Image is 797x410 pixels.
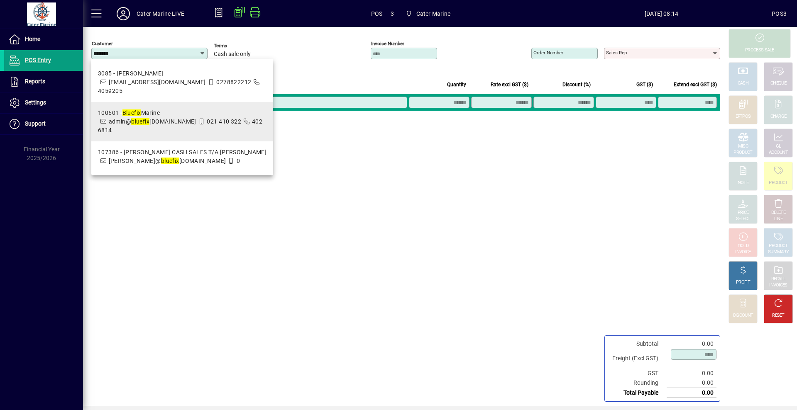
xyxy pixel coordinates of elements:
div: SUMMARY [768,249,789,255]
span: 3 [391,7,394,20]
div: DISCOUNT [733,313,753,319]
div: DELETE [771,210,785,216]
mat-label: Sales rep [606,50,627,56]
span: Home [25,36,40,42]
td: Total Payable [608,388,667,398]
div: PRODUCT [769,180,787,186]
div: 100601 - Marine [98,109,266,117]
span: Support [25,120,46,127]
div: CASH [738,80,748,87]
em: bluefix [161,158,179,164]
td: GST [608,369,667,378]
a: Support [4,114,83,134]
span: 021 410 322 [207,118,241,125]
div: 107386 - [PERSON_NAME] CASH SALES T/A [PERSON_NAME] [98,148,266,157]
span: Discount (%) [562,80,591,89]
em: Bluefix [122,109,141,116]
span: 0 [237,158,240,164]
div: EFTPOS [736,114,751,120]
em: bluefix [131,118,149,125]
span: Extend excl GST ($) [674,80,717,89]
div: Cater Marine LIVE [137,7,184,20]
span: GST ($) [636,80,653,89]
div: SELECT [736,216,751,222]
span: [EMAIL_ADDRESS][DOMAIN_NAME] [109,79,206,85]
span: Cater Marine [416,7,450,20]
div: INVOICES [769,282,787,289]
span: POS [371,7,383,20]
div: PRODUCT [733,150,752,156]
div: PRODUCT [769,243,787,249]
button: Profile [110,6,137,21]
div: CHARGE [770,114,787,120]
mat-option: 107386 - Neil Hunt CASH SALES T/A Neil Hunt [91,141,273,172]
div: PROFIT [736,279,750,286]
div: ACCOUNT [769,150,788,156]
mat-label: Order number [533,50,563,56]
div: RESET [772,313,785,319]
div: NOTE [738,180,748,186]
mat-option: 3085 - Pete Seymour [91,63,273,102]
span: Reports [25,78,45,85]
div: RECALL [771,276,786,282]
span: Quantity [447,80,466,89]
td: Rounding [608,378,667,388]
td: 0.00 [667,378,716,388]
div: POS3 [772,7,787,20]
span: POS Entry [25,57,51,63]
div: INVOICE [735,249,751,255]
span: Cater Marine [402,6,454,21]
div: CHEQUE [770,80,786,87]
span: 4059205 [98,87,122,94]
span: Settings [25,99,46,106]
div: 3085 - [PERSON_NAME] [98,69,266,78]
div: MISC [738,143,748,150]
mat-label: Customer [92,41,113,46]
a: Settings [4,92,83,113]
span: 0278822212 [216,79,251,85]
div: LINE [774,216,782,222]
td: 0.00 [667,369,716,378]
span: Cash sale only [214,51,251,58]
span: Rate excl GST ($) [491,80,528,89]
div: PRICE [738,210,749,216]
td: Freight (Excl GST) [608,349,667,369]
span: admin@ [DOMAIN_NAME] [109,118,196,125]
mat-option: 100601 - Bluefix Marine [91,102,273,141]
a: Home [4,29,83,50]
span: [PERSON_NAME]@ [DOMAIN_NAME] [109,158,226,164]
td: 0.00 [667,388,716,398]
td: 0.00 [667,339,716,349]
div: HOLD [738,243,748,249]
span: [DATE] 08:14 [551,7,772,20]
span: Terms [214,43,264,49]
td: Subtotal [608,339,667,349]
div: GL [776,143,781,150]
div: PROCESS SALE [745,47,774,53]
mat-label: Invoice number [371,41,404,46]
a: Reports [4,71,83,92]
